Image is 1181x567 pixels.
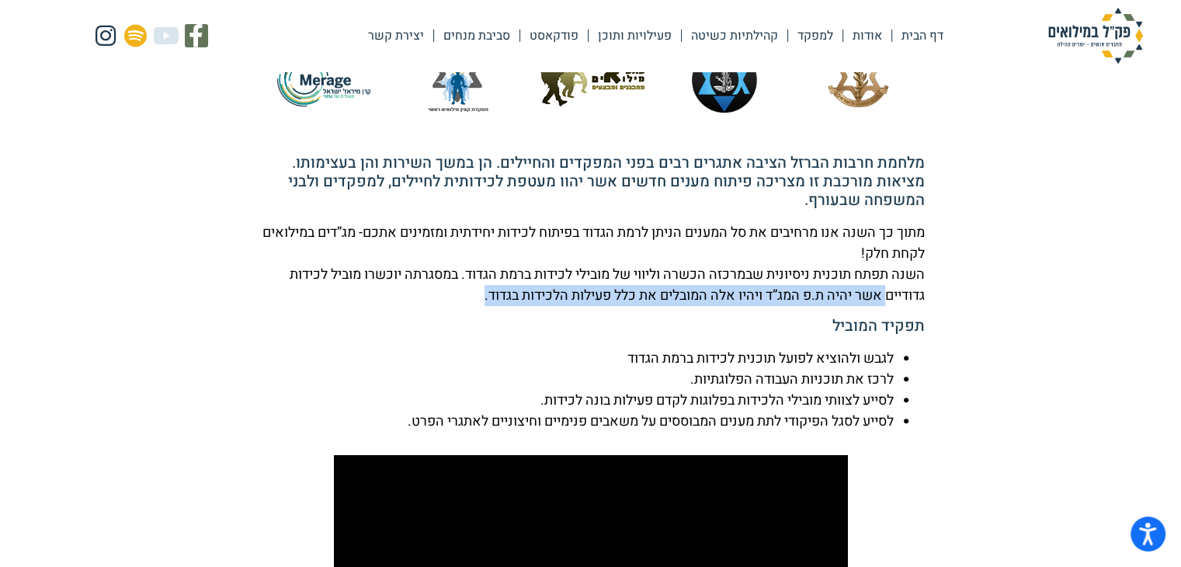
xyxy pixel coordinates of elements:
a: פודקאסט [520,18,588,54]
li: לגבש ולהוציא לפועל תוכנית לכידות ברמת הגדוד [257,348,894,369]
a: למפקד [788,18,842,54]
a: דף הבית [892,18,953,54]
h5: תפקיד המוביל [257,317,925,336]
a: קהילתיות כשיטה [682,18,787,54]
a: פעילויות ותוכן [589,18,681,54]
li: לסייע לסגל הפיקודי לתת מענים המבוססים על משאבים פנימיים וחיצוניים לאתגרי הפרט. [257,411,894,432]
p: מתוך כך השנה אנו מרחיבים את סל המענים הניתן לרמת הגדוד בפיתוח לכידות יחידתית ומזמינים אתכם- מג”די... [257,222,925,306]
nav: Menu [359,18,953,54]
a: יצירת קשר [359,18,433,54]
a: סביבת מנחים [434,18,519,54]
img: פק"ל [1018,8,1173,64]
h5: מלחמת חרבות הברזל הציבה אתגרים רבים בפני המפקדים והחיילים. הן במשך השירות והן בעצימותו. מציאות מו... [257,154,925,210]
li: לסייע לצוותי מובילי הלכידות בפלוגות לקדם פעילות בונה לכידות. [257,390,894,411]
li: לרכז את תוכניות העבודה הפלוגתיות. [257,369,894,390]
a: אודות [843,18,891,54]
